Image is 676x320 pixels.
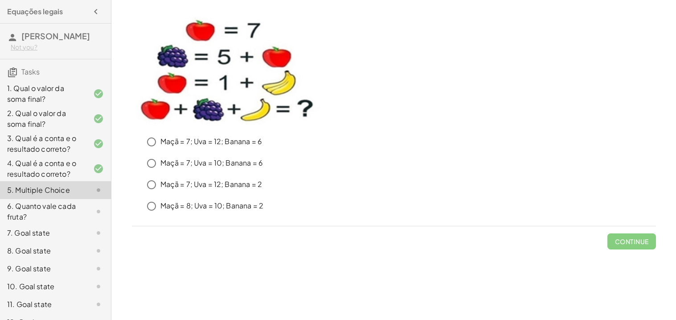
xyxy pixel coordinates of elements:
[7,201,79,222] div: 6. Quanto vale cada fruta?
[7,263,79,274] div: 9. Goal state
[93,88,104,99] i: Task finished and correct.
[7,281,79,292] div: 10. Goal state
[93,206,104,217] i: Task not started.
[93,185,104,195] i: Task not started.
[93,163,104,174] i: Task finished and correct.
[7,185,79,195] div: 5. Multiple Choice
[93,245,104,256] i: Task not started.
[160,201,264,211] p: Maçã = 8; Uva = 10; Banana = 2
[7,158,79,179] div: 4. Qual é a conta e o resultado correto?
[93,281,104,292] i: Task not started.
[93,113,104,124] i: Task finished and correct.
[7,228,79,238] div: 7. Goal state
[21,67,40,76] span: Tasks
[7,245,79,256] div: 8. Goal state
[93,138,104,149] i: Task finished and correct.
[160,179,262,190] p: Maçã = 7; Uva = 12; Banana = 2
[93,228,104,238] i: Task not started.
[21,31,90,41] span: [PERSON_NAME]
[7,299,79,310] div: 11. Goal state
[160,158,263,168] p: Maçã = 7; Uva = 10; Banana = 6
[132,17,321,127] img: 12cf56323884be9306d856a35349728c74aaa5f5f2b6c210cdbfbef3758468dd.png
[11,43,104,52] div: Not you?
[7,133,79,154] div: 3. Qual é a conta e o resultado correto?
[93,263,104,274] i: Task not started.
[7,6,63,17] h4: Equações legais
[7,108,79,129] div: 2. Qual o valor da soma final?
[7,83,79,104] div: 1. Qual o valor da soma final?
[160,137,262,147] p: Maçã = 7; Uva = 12; Banana = 6
[93,299,104,310] i: Task not started.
